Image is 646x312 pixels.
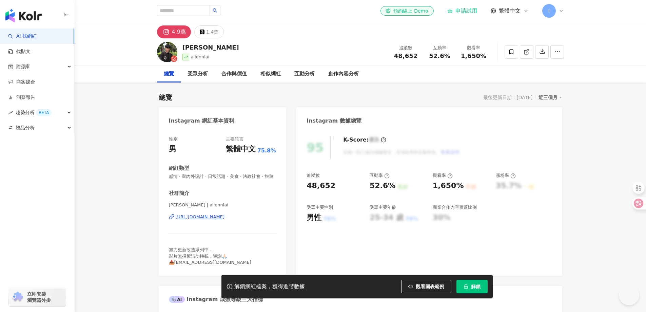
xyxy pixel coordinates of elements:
div: 48,652 [307,181,335,191]
div: 受眾主要年齡 [370,204,396,210]
span: 競品分析 [16,120,35,135]
div: 互動分析 [294,70,315,78]
div: 總覽 [164,70,174,78]
div: 追蹤數 [393,44,419,51]
div: K-Score : [343,136,386,144]
div: 男性 [307,213,321,223]
span: lock [464,284,468,289]
div: 合作與價值 [221,70,247,78]
div: 受眾主要性別 [307,204,333,210]
div: Instagram 網紅基本資料 [169,117,235,125]
a: 找貼文 [8,48,31,55]
div: 漲粉率 [496,172,516,179]
a: 洞察報告 [8,94,35,101]
div: BETA [36,109,52,116]
span: 解鎖 [471,284,481,289]
span: 資源庫 [16,59,30,74]
a: chrome extension立即安裝 瀏覽器外掛 [9,288,66,306]
span: 立即安裝 瀏覽器外掛 [27,291,51,303]
div: 互動率 [427,44,453,51]
div: 商業合作內容覆蓋比例 [433,204,477,210]
a: searchAI 找網紅 [8,33,37,40]
div: 繁體中文 [226,144,256,154]
span: 努力更新改造系列中... 影片無授權請勿轉載，謝謝🙏🏻 📥[EMAIL_ADDRESS][DOMAIN_NAME] [169,247,251,264]
button: 解鎖 [456,280,488,293]
div: 1,650% [433,181,464,191]
div: [PERSON_NAME] [182,43,239,52]
a: [URL][DOMAIN_NAME] [169,214,276,220]
span: 趨勢分析 [16,105,52,120]
div: 主要語言 [226,136,243,142]
span: 感情 · 室內外設計 · 日常話題 · 美食 · 法政社會 · 旅遊 [169,173,276,180]
a: 申請試用 [447,7,477,14]
div: 互動率 [370,172,390,179]
img: logo [5,9,42,22]
button: 1.4萬 [194,25,224,38]
div: 社群簡介 [169,190,189,197]
div: Instagram 數據總覽 [307,117,361,125]
span: I [548,7,549,15]
div: 網紅類型 [169,165,189,172]
div: 1.4萬 [206,27,218,37]
span: 48,652 [394,52,417,59]
div: 4.9萬 [172,27,186,37]
div: 最後更新日期：[DATE] [483,95,532,100]
div: 觀看率 [461,44,487,51]
a: 預約線上 Demo [380,6,433,16]
div: 52.6% [370,181,395,191]
span: search [213,8,217,13]
img: chrome extension [11,292,24,302]
span: 1,650% [461,53,486,59]
div: [URL][DOMAIN_NAME] [176,214,225,220]
div: 總覽 [159,93,172,102]
a: 商案媒合 [8,79,35,86]
div: 創作內容分析 [328,70,359,78]
div: 相似網紅 [260,70,281,78]
div: 解鎖網紅檔案，獲得進階數據 [234,283,305,290]
img: KOL Avatar [157,42,177,62]
div: 受眾分析 [188,70,208,78]
div: 近三個月 [539,93,562,102]
div: 觀看率 [433,172,453,179]
div: 性別 [169,136,178,142]
span: 觀看圖表範例 [416,284,444,289]
span: 75.8% [257,147,276,154]
span: allennlai [191,54,210,59]
span: 52.6% [429,53,450,59]
div: Instagram 成效等級三大指標 [169,296,263,303]
div: AI [169,296,185,303]
span: rise [8,110,13,115]
div: 預約線上 Demo [386,7,428,14]
span: 繁體中文 [499,7,521,15]
button: 4.9萬 [157,25,191,38]
button: 觀看圖表範例 [401,280,451,293]
div: 追蹤數 [307,172,320,179]
span: [PERSON_NAME] | allennlai [169,202,276,208]
div: 男 [169,144,176,154]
